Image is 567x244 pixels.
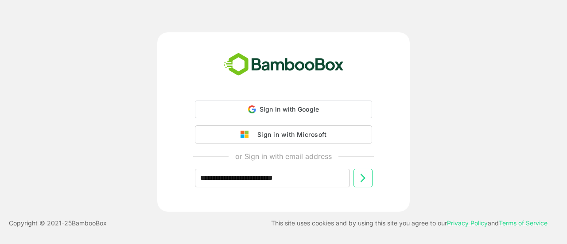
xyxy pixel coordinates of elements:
[241,131,253,139] img: google
[9,218,107,229] p: Copyright © 2021- 25 BambooBox
[253,129,326,140] div: Sign in with Microsoft
[447,219,488,227] a: Privacy Policy
[499,219,548,227] a: Terms of Service
[219,50,349,79] img: bamboobox
[271,218,548,229] p: This site uses cookies and by using this site you agree to our and
[235,151,332,162] p: or Sign in with email address
[260,105,319,113] span: Sign in with Google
